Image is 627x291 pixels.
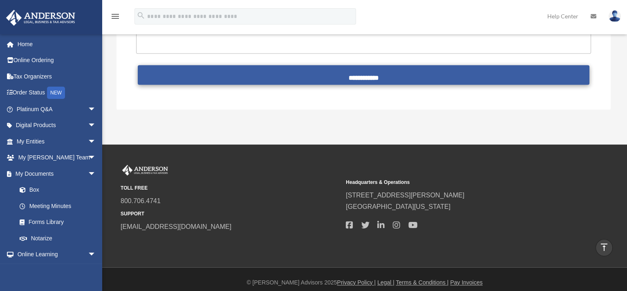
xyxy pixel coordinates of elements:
[110,11,120,21] i: menu
[11,182,108,198] a: Box
[88,246,104,263] span: arrow_drop_down
[6,68,108,85] a: Tax Organizers
[337,279,376,286] a: Privacy Policy |
[88,150,104,166] span: arrow_drop_down
[102,278,627,288] div: © [PERSON_NAME] Advisors 2025
[88,101,104,118] span: arrow_drop_down
[6,246,108,263] a: Online Learningarrow_drop_down
[6,133,108,150] a: My Entitiesarrow_drop_down
[6,166,108,182] a: My Documentsarrow_drop_down
[121,223,231,230] a: [EMAIL_ADDRESS][DOMAIN_NAME]
[88,166,104,182] span: arrow_drop_down
[450,279,482,286] a: Pay Invoices
[346,178,565,187] small: Headquarters & Operations
[377,279,394,286] a: Legal |
[121,165,170,175] img: Anderson Advisors Platinum Portal
[346,192,464,199] a: [STREET_ADDRESS][PERSON_NAME]
[6,262,108,279] a: Billingarrow_drop_down
[88,117,104,134] span: arrow_drop_down
[6,117,108,134] a: Digital Productsarrow_drop_down
[4,10,78,26] img: Anderson Advisors Platinum Portal
[6,150,108,166] a: My [PERSON_NAME] Teamarrow_drop_down
[6,36,108,52] a: Home
[346,203,450,210] a: [GEOGRAPHIC_DATA][US_STATE]
[47,87,65,99] div: NEW
[11,230,108,246] a: Notarize
[6,85,108,101] a: Order StatusNEW
[596,239,613,256] a: vertical_align_top
[121,210,340,218] small: SUPPORT
[396,279,449,286] a: Terms & Conditions |
[599,242,609,252] i: vertical_align_top
[88,133,104,150] span: arrow_drop_down
[121,184,340,193] small: TOLL FREE
[110,14,120,21] a: menu
[609,10,621,22] img: User Pic
[11,198,104,214] a: Meeting Minutes
[88,262,104,279] span: arrow_drop_down
[11,214,108,231] a: Forms Library
[137,11,146,20] i: search
[6,52,108,69] a: Online Ordering
[6,101,108,117] a: Platinum Q&Aarrow_drop_down
[121,197,161,204] a: 800.706.4741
